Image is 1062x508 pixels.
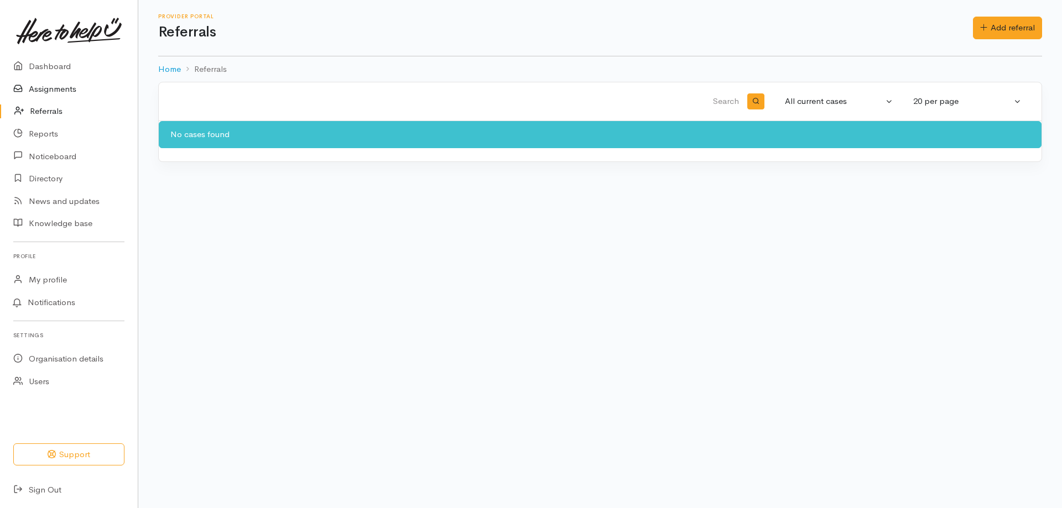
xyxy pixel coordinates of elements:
h1: Referrals [158,24,973,40]
a: Home [158,63,181,76]
nav: breadcrumb [158,56,1042,82]
button: 20 per page [907,91,1028,112]
div: All current cases [785,95,883,108]
div: 20 per page [913,95,1012,108]
h6: Provider Portal [158,13,973,19]
button: Support [13,443,124,466]
div: No cases found [159,121,1042,148]
input: Search [172,88,741,115]
a: Add referral [973,17,1042,39]
button: All current cases [778,91,900,112]
h6: Profile [13,249,124,264]
h6: Settings [13,328,124,343]
li: Referrals [181,63,227,76]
